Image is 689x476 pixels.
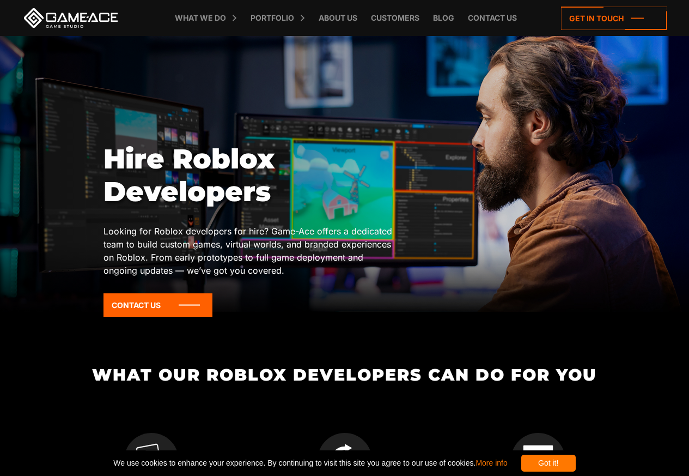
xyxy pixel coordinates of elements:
a: Get in touch [561,7,667,30]
h2: What Our Roblox Developers Can Do for You [54,366,635,384]
a: More info [475,459,507,467]
a: Contact Us [103,293,212,317]
div: Got it! [521,455,576,472]
h1: Hire Roblox Developers [103,143,393,208]
span: We use cookies to enhance your experience. By continuing to visit this site you agree to our use ... [113,455,507,472]
p: Looking for Roblox developers for hire? Game-Ace offers a dedicated team to build custom games, v... [103,225,393,277]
